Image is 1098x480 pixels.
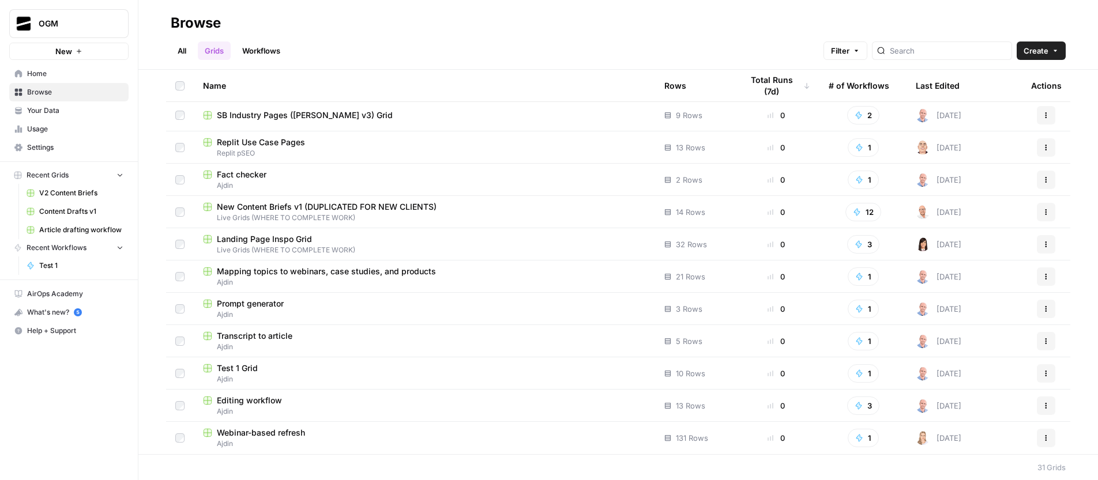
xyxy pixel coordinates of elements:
[9,101,129,120] a: Your Data
[916,205,961,219] div: [DATE]
[39,206,123,217] span: Content Drafts v1
[203,362,646,384] a: Test 1 GridAjdin
[203,427,646,449] a: Webinar-based refreshAjdin
[848,267,879,286] button: 1
[217,169,266,180] span: Fact checker
[742,206,810,218] div: 0
[203,213,646,223] span: Live Grids (WHERE TO COMPLETE WORK)
[742,239,810,250] div: 0
[21,184,129,202] a: V2 Content Briefs
[848,138,879,157] button: 1
[203,201,646,223] a: New Content Briefs v1 (DUPLICATED FOR NEW CLIENTS)Live Grids (WHERE TO COMPLETE WORK)
[13,13,34,34] img: OGM Logo
[676,368,705,379] span: 10 Rows
[890,45,1007,56] input: Search
[9,120,129,138] a: Usage
[203,148,646,158] span: Replit pSEO
[27,69,123,79] span: Home
[742,109,810,121] div: 0
[39,260,123,271] span: Test 1
[203,137,646,158] a: Replit Use Case PagesReplit pSEO
[74,308,82,316] a: 5
[9,322,129,340] button: Help + Support
[217,233,312,245] span: Landing Page Inspo Grid
[1037,462,1066,473] div: 31 Grids
[916,399,961,413] div: [DATE]
[916,141,961,154] div: [DATE]
[203,277,646,288] span: Ajdin
[9,167,129,184] button: Recent Grids
[171,14,221,32] div: Browse
[203,439,646,449] span: Ajdin
[39,18,108,29] span: OGM
[916,431,930,445] img: wewu8ukn9mv8ud6xwhkaea9uhsr0
[217,137,305,148] span: Replit Use Case Pages
[848,171,879,189] button: 1
[21,202,129,221] a: Content Drafts v1
[916,399,930,413] img: 4tx75zylyv1pt3lh6v9ok7bbf875
[203,309,646,320] span: Ajdin
[676,239,707,250] span: 32 Rows
[203,330,646,352] a: Transcript to articleAjdin
[217,427,305,439] span: Webinar-based refresh
[916,108,930,122] img: 4tx75zylyv1pt3lh6v9ok7bbf875
[916,302,961,316] div: [DATE]
[916,366,961,380] div: [DATE]
[9,285,129,303] a: AirOps Academy
[27,142,123,153] span: Settings
[823,41,867,60] button: Filter
[742,432,810,444] div: 0
[217,395,282,406] span: Editing workflow
[676,206,705,218] span: 14 Rows
[916,270,961,284] div: [DATE]
[203,266,646,288] a: Mapping topics to webinars, case studies, and productsAjdin
[203,406,646,417] span: Ajdin
[171,41,193,60] a: All
[203,109,646,121] a: SB Industry Pages ([PERSON_NAME] v3) Grid
[848,364,879,383] button: 1
[916,334,930,348] img: 4tx75zylyv1pt3lh6v9ok7bbf875
[203,342,646,352] span: Ajdin
[76,309,79,315] text: 5
[203,298,646,320] a: Prompt generatorAjdin
[27,243,87,253] span: Recent Workflows
[848,332,879,350] button: 1
[27,289,123,299] span: AirOps Academy
[217,109,393,121] span: SB Industry Pages ([PERSON_NAME] v3) Grid
[9,138,129,157] a: Settings
[916,70,960,101] div: Last Edited
[27,170,69,180] span: Recent Grids
[916,237,930,251] img: jp8kszkhuej7s1u2b4qg7jtqk2xf
[39,225,123,235] span: Article drafting workflow
[9,43,129,60] button: New
[848,300,879,318] button: 1
[916,108,961,122] div: [DATE]
[742,303,810,315] div: 0
[916,173,930,187] img: 4tx75zylyv1pt3lh6v9ok7bbf875
[217,330,292,342] span: Transcript to article
[916,334,961,348] div: [DATE]
[916,141,930,154] img: 6mn3t1u10swa0r3h7s7stz6i176n
[916,366,930,380] img: 4tx75zylyv1pt3lh6v9ok7bbf875
[916,270,930,284] img: 4tx75zylyv1pt3lh6v9ok7bbf875
[847,235,879,254] button: 3
[198,41,231,60] a: Grids
[676,271,705,282] span: 21 Rows
[845,203,881,221] button: 12
[831,45,849,56] span: Filter
[235,41,287,60] a: Workflows
[9,65,129,83] a: Home
[9,239,129,256] button: Recent Workflows
[742,271,810,282] div: 0
[742,335,810,347] div: 0
[676,335,702,347] span: 5 Rows
[742,142,810,153] div: 0
[27,105,123,116] span: Your Data
[203,70,646,101] div: Name
[39,188,123,198] span: V2 Content Briefs
[203,374,646,384] span: Ajdin
[21,256,129,275] a: Test 1
[916,173,961,187] div: [DATE]
[742,70,810,101] div: Total Runs (7d)
[217,298,284,309] span: Prompt generator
